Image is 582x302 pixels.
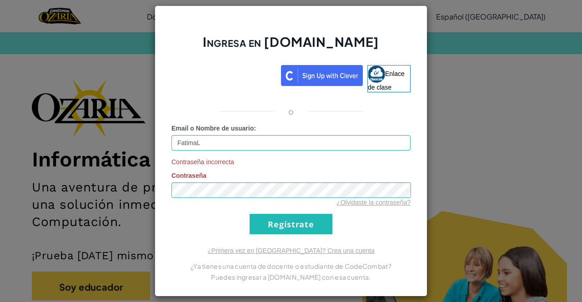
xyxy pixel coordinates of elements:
[171,125,254,132] font: Email o Nombre de usuario
[211,273,371,281] font: Puedes ingresar a [DOMAIN_NAME] con esa cuenta.
[191,262,391,270] font: ¿Ya tienes una cuenta de docente o estudiante de CodeCombat?
[336,199,411,206] a: ¿Olvidaste la contraseña?
[167,64,281,84] iframe: Botón de Acceder con Google
[250,214,332,234] input: Regístrate
[368,70,405,91] font: Enlace de clase
[288,106,294,116] font: o
[254,125,256,132] font: :
[203,34,379,50] font: Ingresa en [DOMAIN_NAME]
[171,172,206,179] font: Contraseña
[207,247,375,254] a: ¿Primera vez en [GEOGRAPHIC_DATA]? Crea una cuenta
[368,65,385,83] img: classlink-logo-small.png
[281,65,363,86] img: clever_sso_button@2x.png
[171,158,234,166] font: Contraseña incorrecta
